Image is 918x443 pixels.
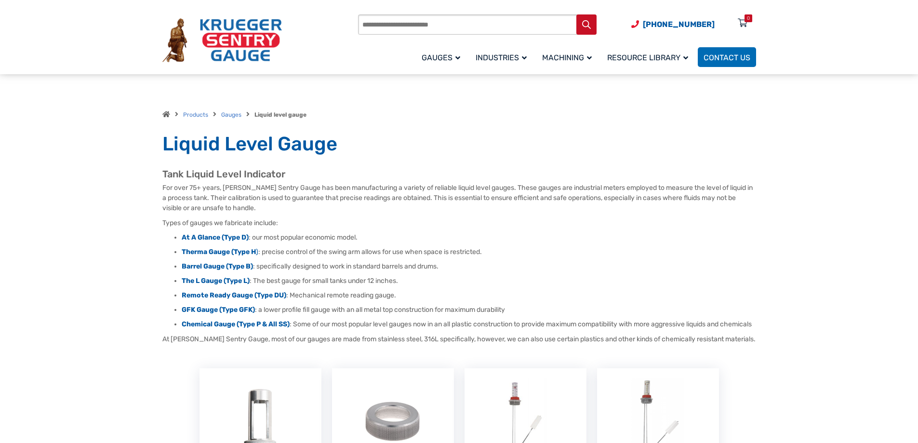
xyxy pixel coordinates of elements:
[182,262,253,270] a: Barrel Gauge (Type B)
[162,18,282,63] img: Krueger Sentry Gauge
[704,53,750,62] span: Contact Us
[182,277,250,285] a: The L Gauge (Type L)
[643,20,715,29] span: [PHONE_NUMBER]
[422,53,460,62] span: Gauges
[162,218,756,228] p: Types of gauges we fabricate include:
[631,18,715,30] a: Phone Number (920) 434-8860
[476,53,527,62] span: Industries
[182,248,256,256] strong: Therma Gauge (Type H
[698,47,756,67] a: Contact Us
[182,291,756,300] li: : Mechanical remote reading gauge.
[182,233,249,242] a: At A Glance (Type D)
[162,168,756,180] h2: Tank Liquid Level Indicator
[182,247,756,257] li: : precise control of the swing arm allows for use when space is restricted.
[536,46,601,68] a: Machining
[416,46,470,68] a: Gauges
[221,111,241,118] a: Gauges
[182,320,290,328] a: Chemical Gauge (Type P & All SS)
[183,111,208,118] a: Products
[182,276,756,286] li: : The best gauge for small tanks under 12 inches.
[182,248,258,256] a: Therma Gauge (Type H)
[607,53,688,62] span: Resource Library
[182,291,286,299] a: Remote Ready Gauge (Type DU)
[470,46,536,68] a: Industries
[182,233,756,242] li: : our most popular economic model.
[747,14,750,22] div: 0
[162,132,756,156] h1: Liquid Level Gauge
[182,305,756,315] li: : a lower profile fill gauge with an all metal top construction for maximum durability
[182,320,756,329] li: : Some of our most popular level gauges now in an all plastic construction to provide maximum com...
[162,183,756,213] p: For over 75+ years, [PERSON_NAME] Sentry Gauge has been manufacturing a variety of reliable liqui...
[601,46,698,68] a: Resource Library
[254,111,306,118] strong: Liquid level gauge
[542,53,592,62] span: Machining
[182,262,756,271] li: : specifically designed to work in standard barrels and drums.
[162,334,756,344] p: At [PERSON_NAME] Sentry Gauge, most of our gauges are made from stainless steel, 316L specificall...
[182,306,255,314] a: GFK Gauge (Type GFK)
